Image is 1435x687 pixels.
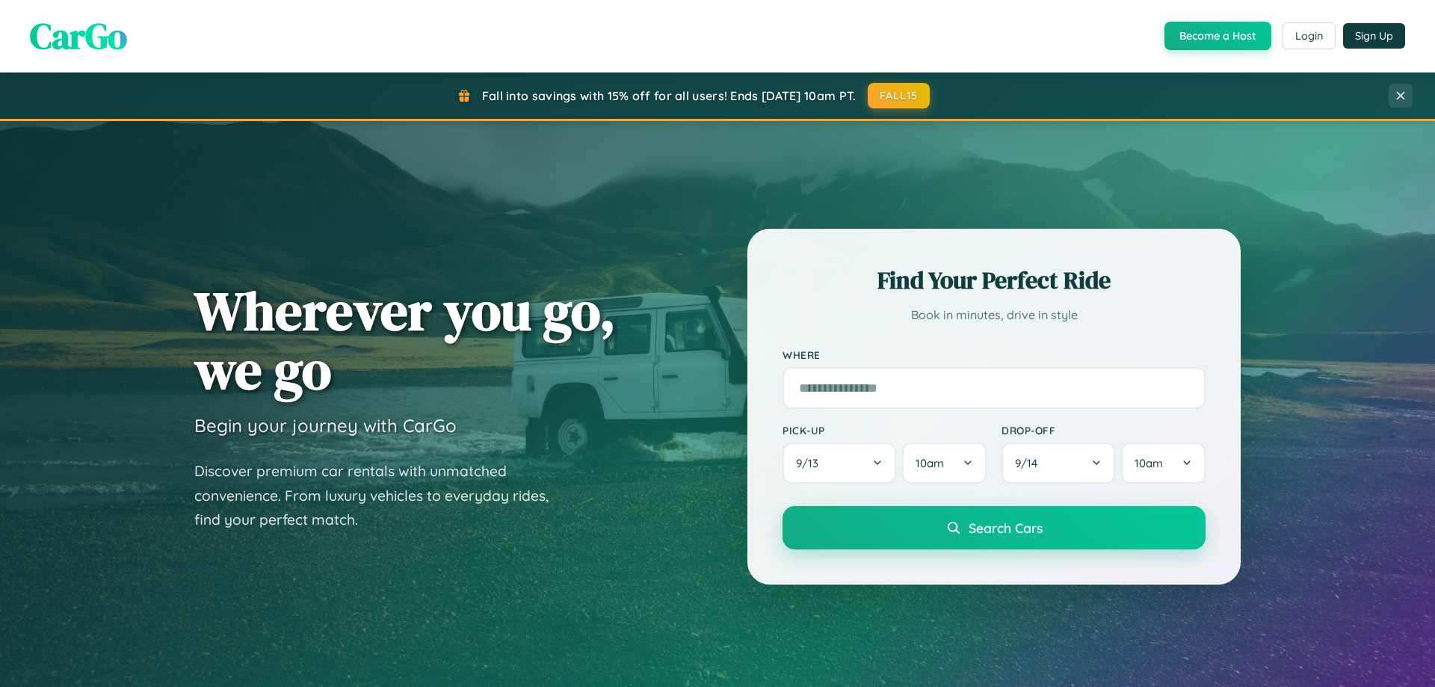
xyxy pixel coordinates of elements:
[1164,22,1271,50] button: Become a Host
[1283,22,1336,49] button: Login
[796,456,826,470] span: 9 / 13
[783,424,987,437] label: Pick-up
[916,456,944,470] span: 10am
[1135,456,1163,470] span: 10am
[902,443,987,484] button: 10am
[30,11,127,61] span: CarGo
[1015,456,1045,470] span: 9 / 14
[1002,443,1115,484] button: 9/14
[783,506,1206,549] button: Search Cars
[482,88,857,103] span: Fall into savings with 15% off for all users! Ends [DATE] 10am PT.
[1002,424,1206,437] label: Drop-off
[969,520,1043,536] span: Search Cars
[868,83,931,108] button: FALL15
[1343,23,1405,49] button: Sign Up
[194,414,457,437] h3: Begin your journey with CarGo
[194,281,616,399] h1: Wherever you go, we go
[783,443,896,484] button: 9/13
[1121,443,1206,484] button: 10am
[783,304,1206,326] p: Book in minutes, drive in style
[783,264,1206,297] h2: Find Your Perfect Ride
[783,348,1206,361] label: Where
[194,459,568,532] p: Discover premium car rentals with unmatched convenience. From luxury vehicles to everyday rides, ...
